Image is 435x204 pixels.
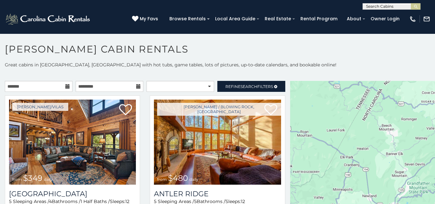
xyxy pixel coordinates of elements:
span: Refine Filters [225,84,273,89]
h3: Diamond Creek Lodge [9,189,136,198]
span: My Favs [140,15,158,22]
span: Search [241,84,257,89]
a: from $480 daily [154,100,281,185]
img: mail-regular-white.png [423,15,430,23]
a: Owner Login [367,14,403,24]
span: from [157,177,167,182]
span: daily [189,177,198,182]
a: [GEOGRAPHIC_DATA] [9,189,136,198]
a: Browse Rentals [166,14,209,24]
a: My Favs [132,15,160,23]
span: $480 [168,173,188,183]
img: White-1-2.png [5,13,92,25]
a: Rental Program [297,14,341,24]
a: [PERSON_NAME] / Blowing Rock, [GEOGRAPHIC_DATA] [157,103,281,116]
a: Antler Ridge [154,189,281,198]
a: from $349 daily [9,100,136,185]
a: About [344,14,364,24]
img: phone-regular-white.png [409,15,416,23]
span: $349 [23,173,43,183]
a: [PERSON_NAME]/Vilas [12,103,68,111]
a: Add to favorites [119,103,132,117]
img: 1759438208_thumbnail.jpeg [9,100,136,185]
img: 1714397585_thumbnail.jpeg [154,100,281,185]
a: Real Estate [261,14,294,24]
a: Local Area Guide [212,14,259,24]
span: from [12,177,22,182]
a: RefineSearchFilters [217,81,285,92]
span: daily [44,177,53,182]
